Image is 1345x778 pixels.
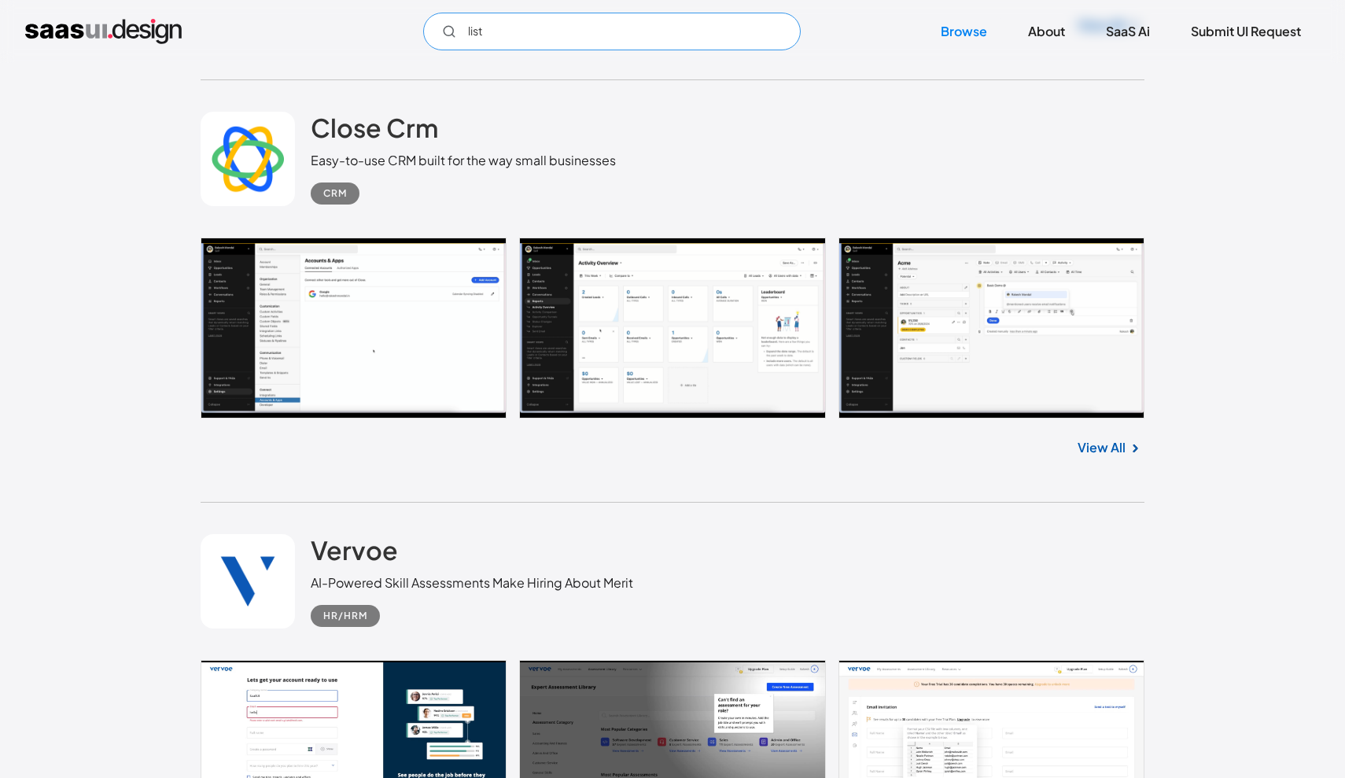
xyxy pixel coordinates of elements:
[311,151,616,170] div: Easy-to-use CRM built for the way small businesses
[311,573,633,592] div: AI-Powered Skill Assessments Make Hiring About Merit
[311,112,438,151] a: Close Crm
[1009,14,1084,49] a: About
[423,13,801,50] form: Email Form
[25,19,182,44] a: home
[1078,438,1126,457] a: View All
[1087,14,1169,49] a: SaaS Ai
[323,607,367,625] div: HR/HRM
[311,112,438,143] h2: Close Crm
[423,13,801,50] input: Search UI designs you're looking for...
[311,534,398,566] h2: Vervoe
[311,534,398,573] a: Vervoe
[323,184,347,203] div: CRM
[1172,14,1320,49] a: Submit UI Request
[922,14,1006,49] a: Browse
